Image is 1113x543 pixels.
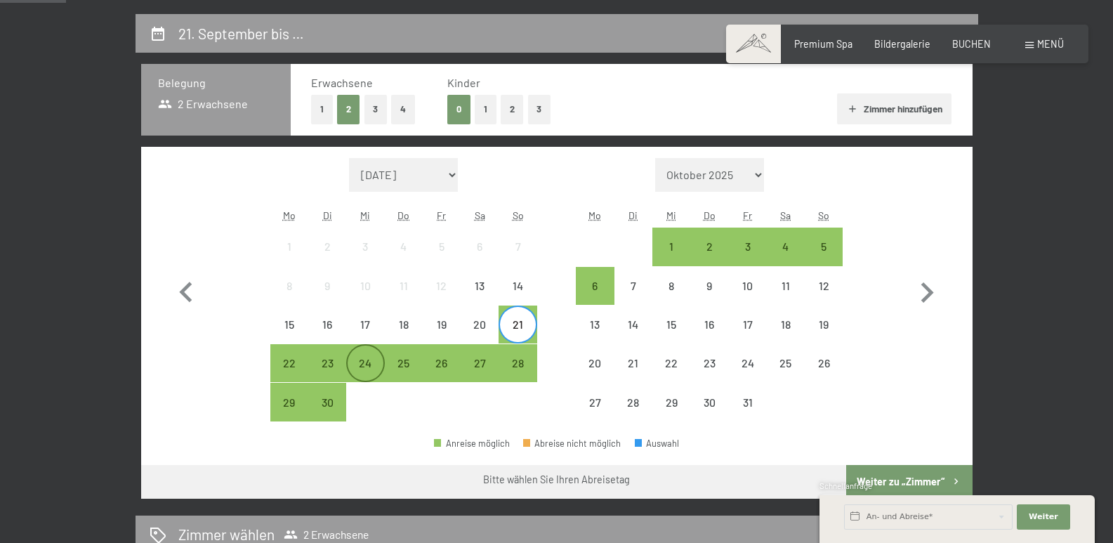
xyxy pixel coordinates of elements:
[767,228,805,266] div: Abreise möglich
[654,280,689,315] div: 8
[614,267,652,305] div: Abreise nicht möglich
[874,38,930,50] a: Bildergalerie
[614,383,652,421] div: Tue Oct 28 2025
[310,241,345,276] div: 2
[805,228,843,266] div: Sun Oct 05 2025
[576,306,614,344] div: Abreise nicht möglich
[423,267,461,305] div: Abreise nicht möglich
[346,306,384,344] div: Wed Sep 17 2025
[728,228,766,266] div: Fri Oct 03 2025
[310,319,345,354] div: 16
[614,344,652,382] div: Abreise nicht möglich
[500,319,535,354] div: 21
[728,383,766,421] div: Abreise nicht möglich
[654,358,689,393] div: 22
[270,344,308,382] div: Mon Sep 22 2025
[652,228,690,266] div: Abreise möglich
[728,383,766,421] div: Fri Oct 31 2025
[270,383,308,421] div: Abreise möglich
[308,306,346,344] div: Abreise nicht möglich
[461,228,499,266] div: Sat Sep 06 2025
[346,267,384,305] div: Wed Sep 10 2025
[337,95,360,124] button: 2
[806,358,841,393] div: 26
[614,267,652,305] div: Tue Oct 07 2025
[501,95,524,124] button: 2
[730,397,765,432] div: 31
[652,306,690,344] div: Wed Oct 15 2025
[385,228,423,266] div: Abreise nicht möglich
[767,267,805,305] div: Abreise nicht möglich
[386,358,421,393] div: 25
[576,383,614,421] div: Mon Oct 27 2025
[652,267,690,305] div: Wed Oct 08 2025
[270,228,308,266] div: Mon Sep 01 2025
[819,481,872,490] span: Schnellanfrage
[385,228,423,266] div: Thu Sep 04 2025
[692,358,727,393] div: 23
[461,267,499,305] div: Abreise nicht möglich
[730,319,765,354] div: 17
[743,209,752,221] abbr: Freitag
[690,383,728,421] div: Abreise nicht möglich
[907,158,947,422] button: Nächster Monat
[310,280,345,315] div: 9
[576,267,614,305] div: Abreise möglich
[806,241,841,276] div: 5
[837,93,951,124] button: Zimmer hinzufügen
[652,344,690,382] div: Abreise nicht möglich
[728,228,766,266] div: Abreise möglich
[437,209,446,221] abbr: Freitag
[499,267,536,305] div: Sun Sep 14 2025
[768,319,803,354] div: 18
[346,267,384,305] div: Abreise nicht möglich
[308,228,346,266] div: Tue Sep 02 2025
[690,228,728,266] div: Thu Oct 02 2025
[166,158,206,422] button: Vorheriger Monat
[652,383,690,421] div: Abreise nicht möglich
[728,267,766,305] div: Fri Oct 10 2025
[424,280,459,315] div: 12
[385,267,423,305] div: Abreise nicht möglich
[311,76,373,89] span: Erwachsene
[311,95,333,124] button: 1
[728,306,766,344] div: Fri Oct 17 2025
[461,306,499,344] div: Abreise nicht möglich
[730,358,765,393] div: 24
[308,344,346,382] div: Tue Sep 23 2025
[690,344,728,382] div: Thu Oct 23 2025
[690,306,728,344] div: Thu Oct 16 2025
[270,267,308,305] div: Mon Sep 08 2025
[461,228,499,266] div: Abreise nicht möglich
[576,306,614,344] div: Mon Oct 13 2025
[424,319,459,354] div: 19
[462,280,497,315] div: 13
[614,344,652,382] div: Tue Oct 21 2025
[158,96,249,112] span: 2 Erwachsene
[346,228,384,266] div: Abreise nicht möglich
[499,228,536,266] div: Sun Sep 07 2025
[424,241,459,276] div: 5
[461,306,499,344] div: Sat Sep 20 2025
[805,228,843,266] div: Abreise möglich
[386,280,421,315] div: 11
[768,280,803,315] div: 11
[323,209,332,221] abbr: Dienstag
[614,383,652,421] div: Abreise nicht möglich
[346,228,384,266] div: Wed Sep 03 2025
[499,306,536,344] div: Abreise möglich
[272,241,307,276] div: 1
[652,228,690,266] div: Wed Oct 01 2025
[385,306,423,344] div: Thu Sep 18 2025
[397,209,409,221] abbr: Donnerstag
[158,75,274,91] h3: Belegung
[690,267,728,305] div: Abreise nicht möglich
[728,267,766,305] div: Abreise nicht möglich
[270,344,308,382] div: Abreise möglich
[270,383,308,421] div: Mon Sep 29 2025
[818,209,829,221] abbr: Sonntag
[690,228,728,266] div: Abreise möglich
[652,344,690,382] div: Wed Oct 22 2025
[1037,38,1064,50] span: Menü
